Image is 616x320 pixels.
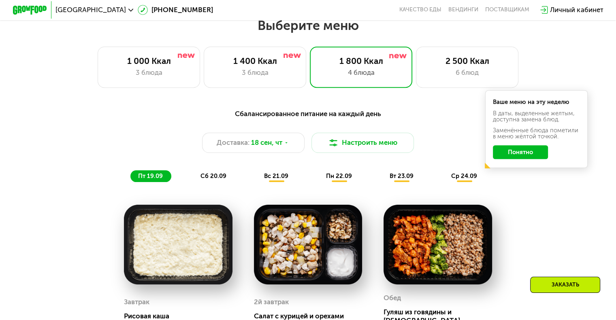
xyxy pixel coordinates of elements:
div: 1 800 Ккал [319,56,403,66]
div: Ваше меню на эту неделю [493,99,580,105]
span: [GEOGRAPHIC_DATA] [55,6,126,13]
span: Доставка: [217,138,249,148]
div: Сбалансированное питание на каждый день [55,108,561,119]
button: Понятно [493,145,548,159]
div: Обед [384,292,401,305]
div: 2й завтрак [254,296,289,309]
div: 3 блюда [213,68,297,78]
div: 4 блюда [319,68,403,78]
span: ср 24.09 [451,172,477,180]
div: поставщикам [485,6,529,13]
div: 3 блюда [107,68,191,78]
div: Личный кабинет [550,5,603,15]
button: Настроить меню [311,133,414,153]
a: Вендинги [448,6,478,13]
span: пн 22.09 [326,172,352,180]
div: 2 500 Ккал [425,56,509,66]
div: В даты, выделенные желтым, доступна замена блюд. [493,110,580,123]
div: 1 400 Ккал [213,56,297,66]
div: Заказать [530,277,600,293]
span: вс 21.09 [264,172,288,180]
h2: Выберите меню [28,17,589,34]
div: Завтрак [124,296,149,309]
a: Качество еды [399,6,441,13]
span: 18 сен, чт [251,138,282,148]
div: 6 блюд [425,68,509,78]
div: 1 000 Ккал [107,56,191,66]
span: пт 19.09 [138,172,163,180]
span: вт 23.09 [390,172,414,180]
div: Заменённые блюда пометили в меню жёлтой точкой. [493,127,580,140]
a: [PHONE_NUMBER] [138,5,213,15]
span: сб 20.09 [200,172,226,180]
